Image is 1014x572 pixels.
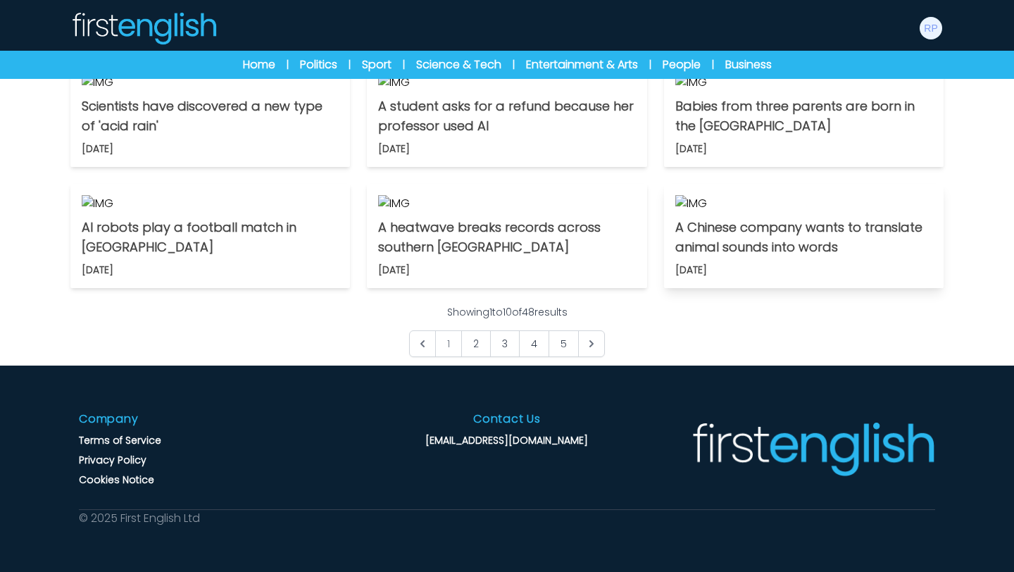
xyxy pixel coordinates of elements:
[649,58,651,72] span: |
[79,433,161,447] a: Terms of Service
[519,330,549,357] a: Go to page 4
[82,74,339,91] img: IMG
[920,17,942,39] img: Rossella Pichichero
[675,97,932,136] p: Babies from three parents are born in the [GEOGRAPHIC_DATA]
[447,305,568,319] p: Showing to of results
[82,263,113,277] p: [DATE]
[578,330,605,357] a: Next &raquo;
[362,56,392,73] a: Sport
[403,58,405,72] span: |
[378,142,410,156] p: [DATE]
[664,63,944,167] a: IMG Babies from three parents are born in the [GEOGRAPHIC_DATA] [DATE]
[378,74,635,91] img: IMG
[503,305,512,319] span: 10
[349,58,351,72] span: |
[367,184,646,288] a: IMG A heatwave breaks records across southern [GEOGRAPHIC_DATA] [DATE]
[378,195,635,212] img: IMG
[287,58,289,72] span: |
[409,330,436,357] span: &laquo; Previous
[675,218,932,257] p: A Chinese company wants to translate animal sounds into words
[82,142,113,156] p: [DATE]
[416,56,501,73] a: Science & Tech
[82,195,339,212] img: IMG
[675,142,707,156] p: [DATE]
[489,305,492,319] span: 1
[82,218,339,257] p: AI robots play a football match in [GEOGRAPHIC_DATA]
[725,56,772,73] a: Business
[82,97,339,136] p: Scientists have discovered a new type of 'acid rain'
[378,97,635,136] p: A student asks for a refund because her professor used AI
[689,421,935,477] img: Company Logo
[712,58,714,72] span: |
[513,58,515,72] span: |
[79,510,200,527] p: © 2025 First English Ltd
[70,11,217,45] img: Logo
[490,330,520,357] a: Go to page 3
[367,63,646,167] a: IMG A student asks for a refund because her professor used AI [DATE]
[70,184,350,288] a: IMG AI robots play a football match in [GEOGRAPHIC_DATA] [DATE]
[378,263,410,277] p: [DATE]
[409,305,605,357] nav: Pagination Navigation
[300,56,337,73] a: Politics
[675,263,707,277] p: [DATE]
[549,330,579,357] a: Go to page 5
[663,56,701,73] a: People
[425,433,588,447] a: [EMAIL_ADDRESS][DOMAIN_NAME]
[675,195,932,212] img: IMG
[461,330,491,357] a: Go to page 2
[522,305,534,319] span: 48
[70,63,350,167] a: IMG Scientists have discovered a new type of 'acid rain' [DATE]
[664,184,944,288] a: IMG A Chinese company wants to translate animal sounds into words [DATE]
[675,74,932,91] img: IMG
[435,330,462,357] span: 1
[79,453,146,467] a: Privacy Policy
[473,411,541,428] h3: Contact Us
[79,473,154,487] a: Cookies Notice
[378,218,635,257] p: A heatwave breaks records across southern [GEOGRAPHIC_DATA]
[526,56,638,73] a: Entertainment & Arts
[79,411,139,428] h3: Company
[243,56,275,73] a: Home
